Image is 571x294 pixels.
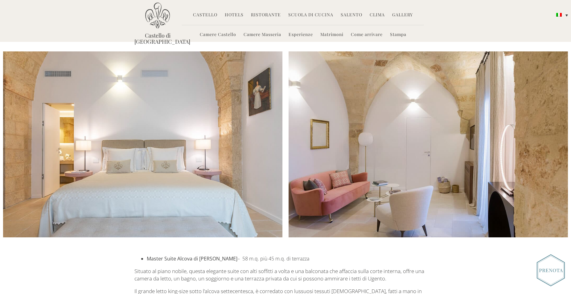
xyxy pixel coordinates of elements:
[193,12,217,19] a: Castello
[200,31,236,38] a: Camere Castello
[556,13,562,17] img: Italiano
[370,12,385,19] a: Clima
[390,31,406,38] a: Stampa
[289,51,568,237] img: SuiteRosa-sitting_1063x709.jpg
[3,51,282,237] img: SuiteRosa-bed_1063x709.jpg
[145,2,170,29] img: Castello di Ugento
[537,254,565,286] img: Book_Button_Italian.png
[341,12,362,19] a: Salento
[225,12,244,19] a: Hotels
[134,32,181,45] a: Castello di [GEOGRAPHIC_DATA]
[392,12,413,19] a: Gallery
[288,12,333,19] a: Scuola di Cucina
[320,31,343,38] a: Matrimoni
[147,255,437,262] li: – 58 m.q. più 45 m.q. di terrazza
[147,255,237,262] strong: Master Suite Alcova di [PERSON_NAME]
[351,31,383,38] a: Come arrivare
[251,12,281,19] a: Ristorante
[244,31,281,38] a: Camere Masseria
[289,31,313,38] a: Esperienze
[134,268,437,283] p: Situato al piano nobile, questa elegante suite con alti soffitti a volta e una balconata che affa...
